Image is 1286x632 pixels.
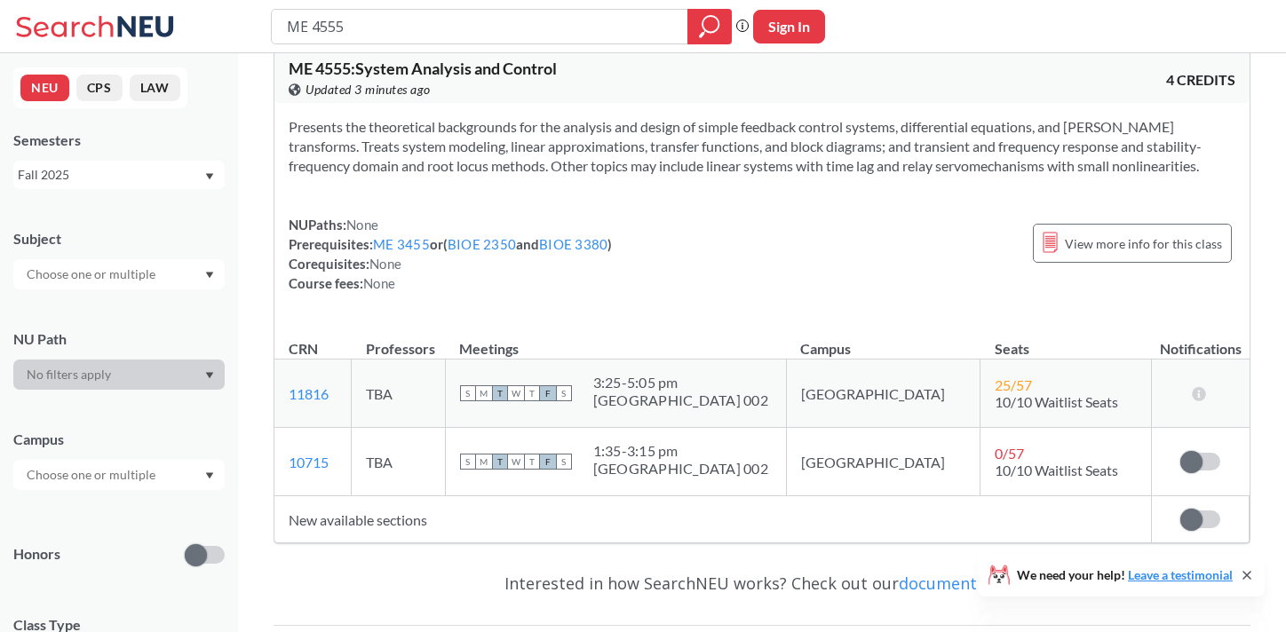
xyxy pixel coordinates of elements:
[205,472,214,479] svg: Dropdown arrow
[285,12,675,42] input: Class, professor, course number, "phrase"
[352,428,445,496] td: TBA
[289,385,329,402] a: 11816
[352,321,445,359] th: Professors
[289,454,329,470] a: 10715
[306,80,431,99] span: Updated 3 minutes ago
[18,464,167,486] input: Choose one or multiple
[995,393,1118,410] span: 10/10 Waitlist Seats
[274,496,1152,543] td: New available sections
[540,385,556,401] span: F
[995,445,1024,462] span: 0 / 57
[593,374,768,391] div: 3:25 - 5:05 pm
[13,229,225,249] div: Subject
[346,217,378,233] span: None
[130,75,180,101] button: LAW
[1128,567,1233,582] a: Leave a testimonial
[508,454,524,470] span: W
[524,454,540,470] span: T
[995,376,1032,393] span: 25 / 57
[492,385,508,401] span: T
[687,9,732,44] div: magnifying glass
[593,460,768,478] div: [GEOGRAPHIC_DATA] 002
[899,573,1020,594] a: documentation!
[1152,321,1250,359] th: Notifications
[205,272,214,279] svg: Dropdown arrow
[508,385,524,401] span: W
[13,359,225,390] div: Dropdown arrow
[460,454,476,470] span: S
[289,59,557,78] span: ME 4555 : System Analysis and Control
[1017,569,1233,581] span: We need your help!
[448,236,516,252] a: BIOE 2350
[13,544,60,565] p: Honors
[786,428,980,496] td: [GEOGRAPHIC_DATA]
[593,442,768,460] div: 1:35 - 3:15 pm
[289,215,612,293] div: NUPaths: Prerequisites: or ( and ) Corequisites: Course fees:
[539,236,607,252] a: BIOE 3380
[18,165,203,185] div: Fall 2025
[274,557,1250,609] div: Interested in how SearchNEU works? Check out our
[18,264,167,285] input: Choose one or multiple
[753,10,825,43] button: Sign In
[556,385,572,401] span: S
[76,75,123,101] button: CPS
[593,391,768,409] div: [GEOGRAPHIC_DATA] 002
[786,359,980,428] td: [GEOGRAPHIC_DATA]
[1065,233,1222,255] span: View more info for this class
[13,430,225,449] div: Campus
[995,462,1118,478] span: 10/10 Waitlist Seats
[352,359,445,428] td: TBA
[289,117,1235,176] section: Presents the theoretical backgrounds for the analysis and design of simple feedback control syste...
[699,14,720,39] svg: magnifying glass
[540,454,556,470] span: F
[460,385,476,401] span: S
[373,236,430,252] a: ME 3455
[445,321,786,359] th: Meetings
[13,259,225,289] div: Dropdown arrow
[205,173,214,180] svg: Dropdown arrow
[786,321,980,359] th: Campus
[13,460,225,490] div: Dropdown arrow
[205,372,214,379] svg: Dropdown arrow
[13,161,225,189] div: Fall 2025Dropdown arrow
[980,321,1152,359] th: Seats
[556,454,572,470] span: S
[1166,70,1235,90] span: 4 CREDITS
[524,385,540,401] span: T
[476,385,492,401] span: M
[363,275,395,291] span: None
[20,75,69,101] button: NEU
[476,454,492,470] span: M
[369,256,401,272] span: None
[289,339,318,359] div: CRN
[13,329,225,349] div: NU Path
[492,454,508,470] span: T
[13,130,225,150] div: Semesters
